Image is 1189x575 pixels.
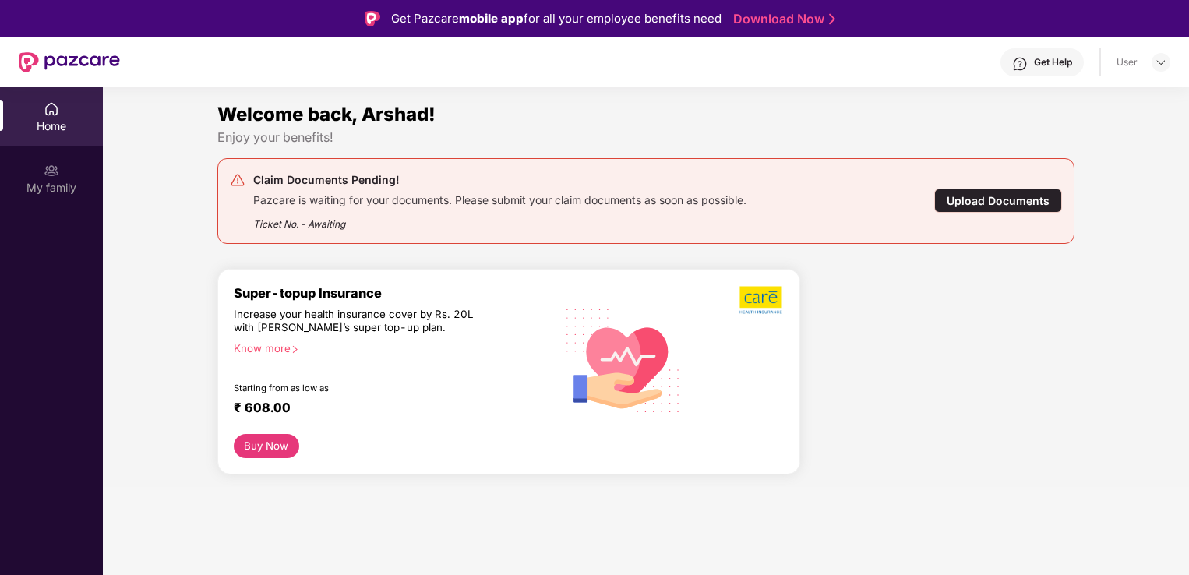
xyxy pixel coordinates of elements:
[234,308,488,335] div: Increase your health insurance cover by Rs. 20L with [PERSON_NAME]’s super top-up plan.
[555,290,692,429] img: svg+xml;base64,PHN2ZyB4bWxucz0iaHR0cDovL3d3dy53My5vcmcvMjAwMC9zdmciIHhtbG5zOnhsaW5rPSJodHRwOi8vd3...
[459,11,524,26] strong: mobile app
[44,163,59,178] img: svg+xml;base64,PHN2ZyB3aWR0aD0iMjAiIGhlaWdodD0iMjAiIHZpZXdCb3g9IjAgMCAyMCAyMCIgZmlsbD0ibm9uZSIgeG...
[217,103,436,125] span: Welcome back, Arshad!
[1117,56,1138,69] div: User
[253,171,746,189] div: Claim Documents Pending!
[19,52,120,72] img: New Pazcare Logo
[733,11,831,27] a: Download Now
[234,400,539,418] div: ₹ 608.00
[253,189,746,207] div: Pazcare is waiting for your documents. Please submit your claim documents as soon as possible.
[1155,56,1167,69] img: svg+xml;base64,PHN2ZyBpZD0iRHJvcGRvd24tMzJ4MzIiIHhtbG5zPSJodHRwOi8vd3d3LnczLm9yZy8yMDAwL3N2ZyIgd2...
[234,285,555,301] div: Super-topup Insurance
[365,11,380,26] img: Logo
[234,383,489,393] div: Starting from as low as
[829,11,835,27] img: Stroke
[739,285,784,315] img: b5dec4f62d2307b9de63beb79f102df3.png
[391,9,722,28] div: Get Pazcare for all your employee benefits need
[44,101,59,117] img: svg+xml;base64,PHN2ZyBpZD0iSG9tZSIgeG1sbnM9Imh0dHA6Ly93d3cudzMub3JnLzIwMDAvc3ZnIiB3aWR0aD0iMjAiIG...
[253,207,746,231] div: Ticket No. - Awaiting
[291,345,299,354] span: right
[1034,56,1072,69] div: Get Help
[230,172,245,188] img: svg+xml;base64,PHN2ZyB4bWxucz0iaHR0cDovL3d3dy53My5vcmcvMjAwMC9zdmciIHdpZHRoPSIyNCIgaGVpZ2h0PSIyNC...
[234,434,299,458] button: Buy Now
[934,189,1062,213] div: Upload Documents
[217,129,1074,146] div: Enjoy your benefits!
[1012,56,1028,72] img: svg+xml;base64,PHN2ZyBpZD0iSGVscC0zMngzMiIgeG1sbnM9Imh0dHA6Ly93d3cudzMub3JnLzIwMDAvc3ZnIiB3aWR0aD...
[234,342,545,353] div: Know more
